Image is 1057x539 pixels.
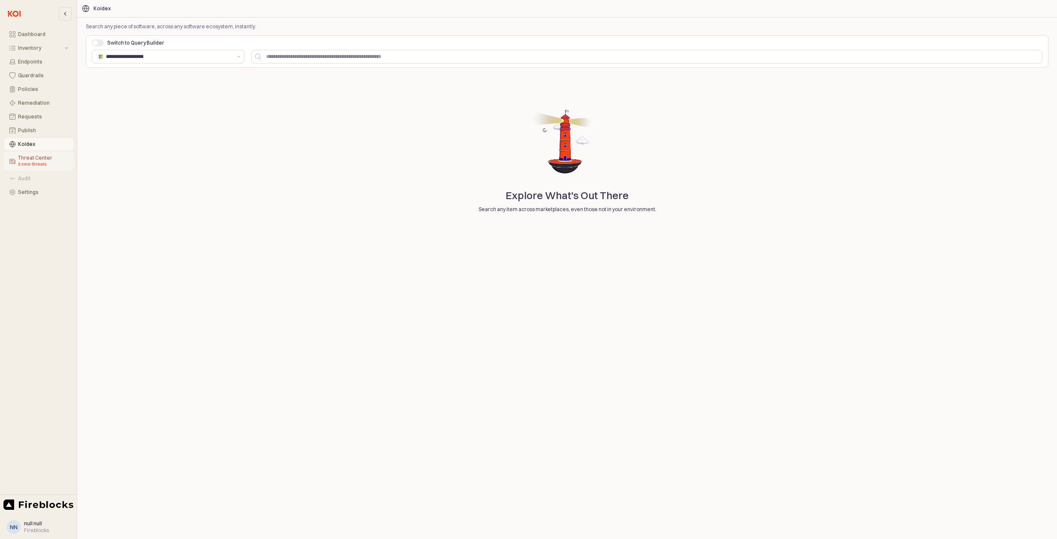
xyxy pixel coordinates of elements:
[18,127,68,133] div: Publish
[18,161,68,168] div: 3 new threats
[24,520,42,527] span: null null
[4,97,73,109] button: Remediation
[4,152,73,171] button: Threat Center
[4,173,73,185] button: Audit
[93,6,111,12] div: Koidex
[86,23,375,30] p: Search any piece of software, across any software ecosystem, instantly.
[447,206,687,213] p: Search any item across marketplaces, even those not in your environment.
[18,155,68,168] div: Threat Center
[7,520,21,534] button: nn
[4,138,73,150] button: Koidex
[18,176,68,182] div: Audit
[4,186,73,198] button: Settings
[18,100,68,106] div: Remediation
[4,83,73,95] button: Policies
[18,141,68,147] div: Koidex
[18,86,68,92] div: Policies
[24,527,49,534] div: Fireblocks
[4,42,73,54] button: Inventory
[506,188,629,203] p: Explore What's Out There
[234,50,244,63] button: Show suggestions
[18,114,68,120] div: Requests
[18,31,68,37] div: Dashboard
[4,111,73,123] button: Requests
[18,73,68,79] div: Guardrails
[18,59,68,65] div: Endpoints
[107,39,164,46] span: Switch to Query Builder
[4,56,73,68] button: Endpoints
[18,45,63,51] div: Inventory
[18,189,68,195] div: Settings
[4,70,73,82] button: Guardrails
[10,523,18,531] div: nn
[4,28,73,40] button: Dashboard
[4,124,73,136] button: Publish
